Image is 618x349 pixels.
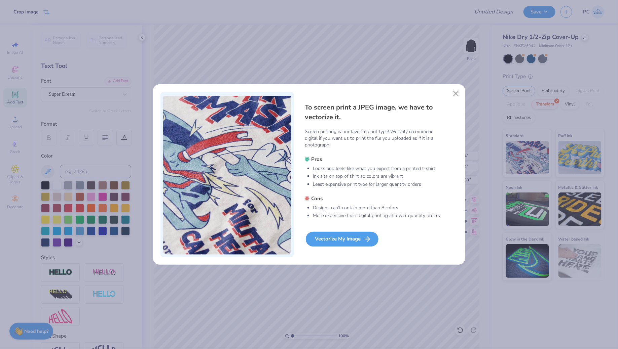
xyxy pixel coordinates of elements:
li: More expensive than digital printing at lower quantity orders [313,212,441,219]
h5: Pros [305,156,441,163]
li: Designs can’t contain more than 8 colors [313,205,441,211]
h4: To screen print a JPEG image, we have to vectorize it. [305,102,441,122]
div: Vectorize My Image [306,232,378,247]
h5: Cons [305,195,441,202]
p: Screen printing is our favorite print type! We only recommend digital if you want us to print the... [305,128,441,148]
li: Looks and feels like what you expect from a printed t-shirt [313,165,441,172]
li: Least expensive print type for larger quantity orders [313,181,441,188]
button: Close [449,87,462,100]
li: Ink sits on top of shirt so colors are vibrant [313,173,441,180]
